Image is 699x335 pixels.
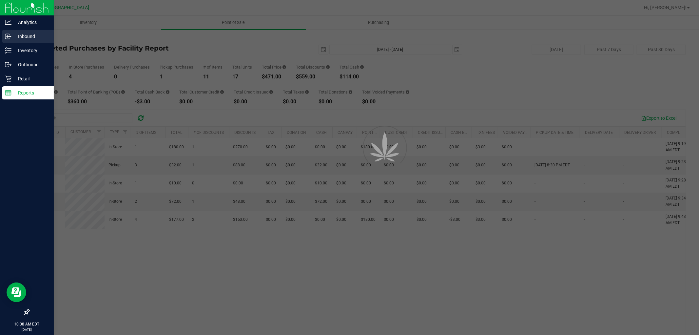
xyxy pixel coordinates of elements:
[5,19,11,26] inline-svg: Analytics
[11,32,51,40] p: Inbound
[3,327,51,332] p: [DATE]
[5,33,11,40] inline-svg: Inbound
[11,61,51,69] p: Outbound
[5,61,11,68] inline-svg: Outbound
[3,321,51,327] p: 10:08 AM EDT
[5,90,11,96] inline-svg: Reports
[11,18,51,26] p: Analytics
[5,47,11,54] inline-svg: Inventory
[5,75,11,82] inline-svg: Retail
[11,75,51,83] p: Retail
[7,283,26,302] iframe: Resource center
[11,47,51,54] p: Inventory
[11,89,51,97] p: Reports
